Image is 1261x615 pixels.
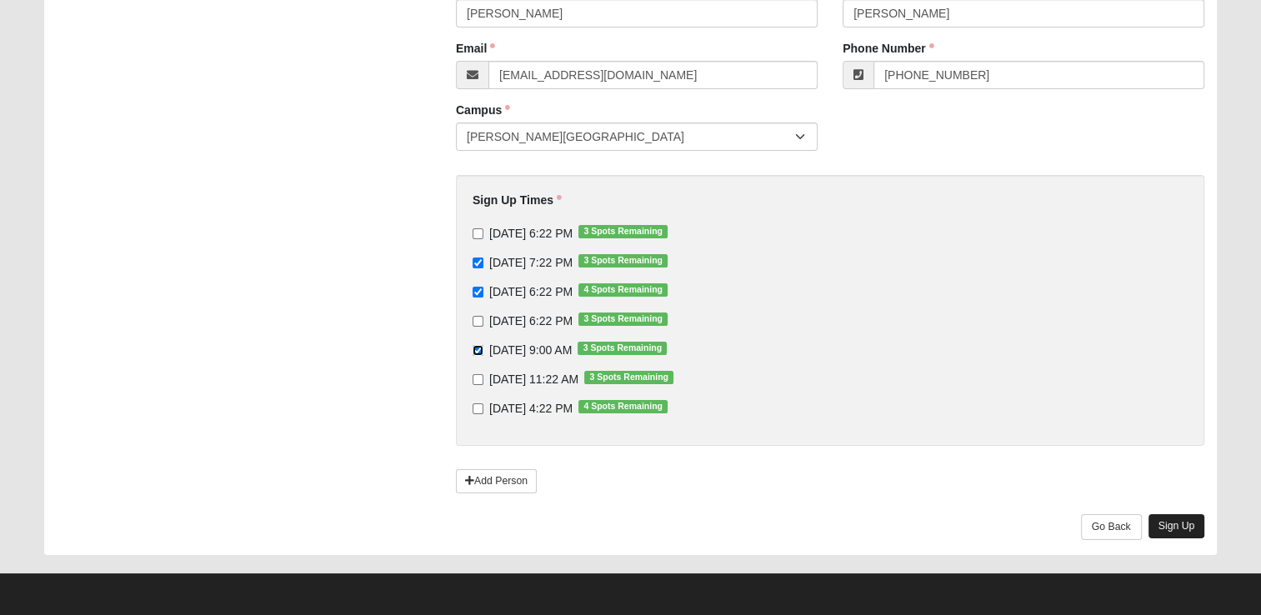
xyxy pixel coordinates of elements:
[489,285,573,298] span: [DATE] 6:22 PM
[456,102,510,118] label: Campus
[473,287,483,297] input: [DATE] 6:22 PM4 Spots Remaining
[473,316,483,327] input: [DATE] 6:22 PM3 Spots Remaining
[578,312,668,326] span: 3 Spots Remaining
[473,192,562,208] label: Sign Up Times
[578,225,668,238] span: 3 Spots Remaining
[473,228,483,239] input: [DATE] 6:22 PM3 Spots Remaining
[489,314,573,327] span: [DATE] 6:22 PM
[489,343,572,357] span: [DATE] 9:00 AM
[489,256,573,269] span: [DATE] 7:22 PM
[473,345,483,356] input: [DATE] 9:00 AM3 Spots Remaining
[473,374,483,385] input: [DATE] 11:22 AM3 Spots Remaining
[473,257,483,268] input: [DATE] 7:22 PM3 Spots Remaining
[578,400,668,413] span: 4 Spots Remaining
[456,469,537,493] a: Add Person
[578,254,668,267] span: 3 Spots Remaining
[473,403,483,414] input: [DATE] 4:22 PM4 Spots Remaining
[489,227,573,240] span: [DATE] 6:22 PM
[1148,514,1205,538] a: Sign Up
[1081,514,1142,540] a: Go Back
[578,342,667,355] span: 3 Spots Remaining
[489,372,578,386] span: [DATE] 11:22 AM
[489,402,573,415] span: [DATE] 4:22 PM
[578,283,668,297] span: 4 Spots Remaining
[584,371,673,384] span: 3 Spots Remaining
[456,40,495,57] label: Email
[843,40,934,57] label: Phone Number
